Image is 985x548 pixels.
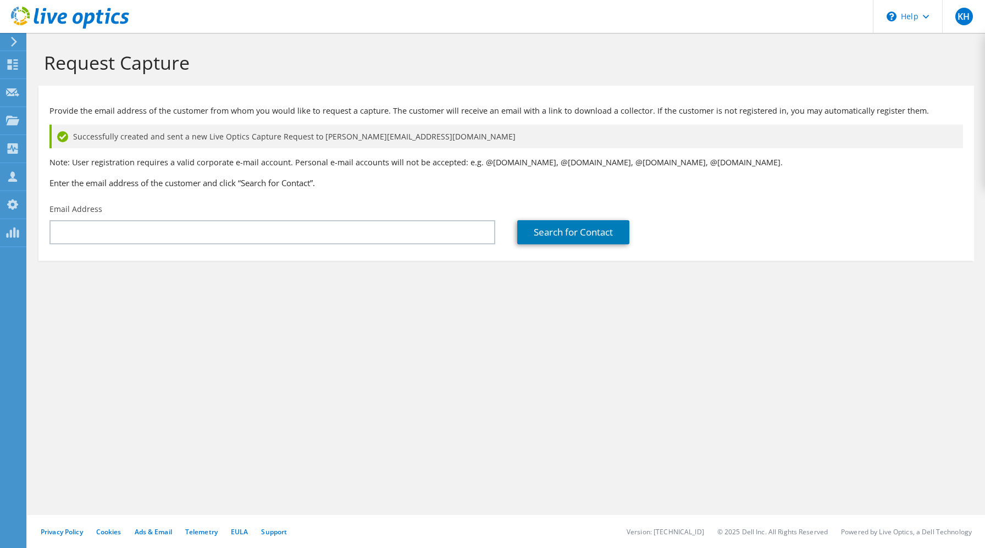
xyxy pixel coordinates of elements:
a: Search for Contact [517,220,629,244]
a: Telemetry [185,527,218,536]
svg: \n [887,12,897,21]
span: KH [955,8,973,25]
p: Provide the email address of the customer from whom you would like to request a capture. The cust... [49,105,963,117]
a: EULA [231,527,248,536]
a: Cookies [96,527,121,536]
a: Privacy Policy [41,527,83,536]
li: © 2025 Dell Inc. All Rights Reserved [717,527,828,536]
p: Note: User registration requires a valid corporate e-mail account. Personal e-mail accounts will ... [49,156,963,169]
a: Ads & Email [135,527,172,536]
li: Powered by Live Optics, a Dell Technology [841,527,972,536]
a: Support [261,527,287,536]
h1: Request Capture [44,51,963,74]
span: Successfully created and sent a new Live Optics Capture Request to [PERSON_NAME][EMAIL_ADDRESS][D... [73,131,516,143]
label: Email Address [49,204,102,215]
h3: Enter the email address of the customer and click “Search for Contact”. [49,177,963,189]
li: Version: [TECHNICAL_ID] [627,527,704,536]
